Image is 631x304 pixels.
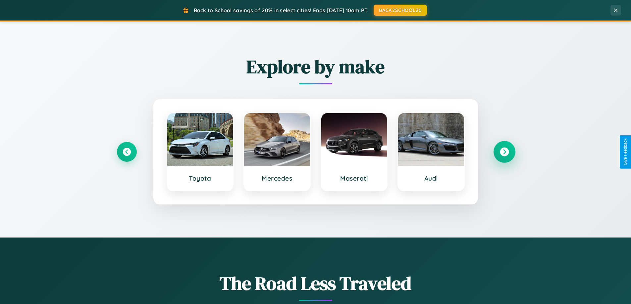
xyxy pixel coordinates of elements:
[328,174,381,182] h3: Maserati
[374,5,427,16] button: BACK2SCHOOL20
[117,54,514,79] h2: Explore by make
[174,174,227,182] h3: Toyota
[251,174,303,182] h3: Mercedes
[623,139,628,165] div: Give Feedback
[405,174,457,182] h3: Audi
[117,271,514,296] h1: The Road Less Traveled
[194,7,369,14] span: Back to School savings of 20% in select cities! Ends [DATE] 10am PT.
